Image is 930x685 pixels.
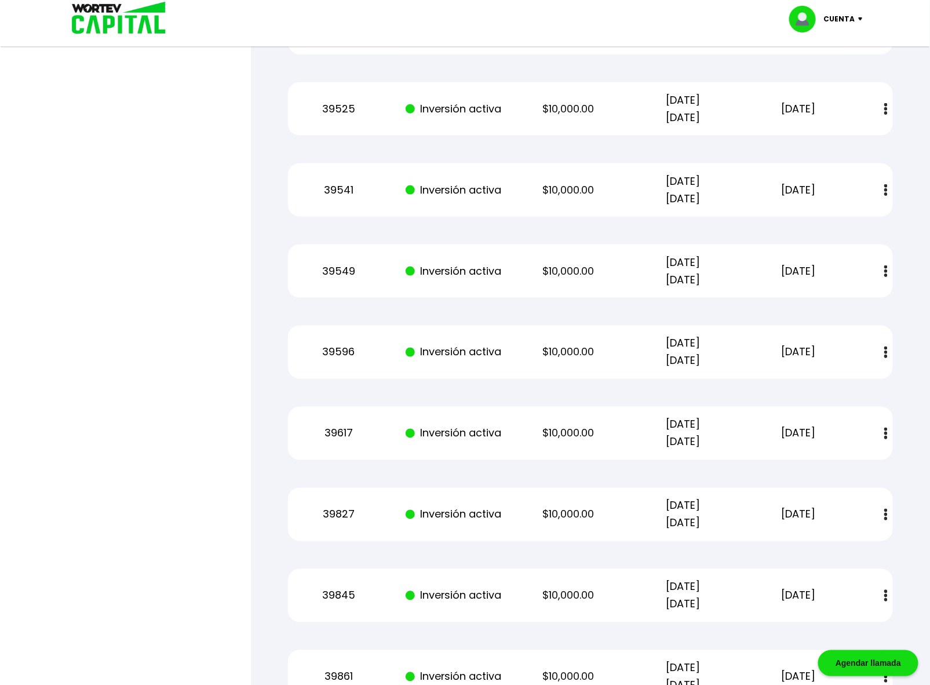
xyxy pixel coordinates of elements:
p: 39549 [290,263,387,280]
p: $10,000.00 [520,263,617,280]
p: [DATE] [DATE] [635,173,732,207]
p: [DATE] [DATE] [635,92,732,126]
p: $10,000.00 [520,587,617,604]
p: [DATE] [750,587,847,604]
p: [DATE] [DATE] [635,416,732,451]
p: 39541 [290,181,387,199]
p: [DATE] [750,344,847,361]
p: 39525 [290,100,387,118]
p: $10,000.00 [520,181,617,199]
p: [DATE] [DATE] [635,335,732,370]
p: [DATE] [750,425,847,442]
p: [DATE] [750,181,847,199]
p: [DATE] [DATE] [635,254,732,289]
p: 39845 [290,587,387,604]
p: [DATE] [DATE] [635,497,732,532]
p: Inversión activa [405,263,502,280]
p: Inversión activa [405,506,502,523]
p: 39596 [290,344,387,361]
p: [DATE] [DATE] [635,578,732,613]
img: profile-image [789,6,824,32]
p: Inversión activa [405,181,502,199]
img: icon-down [855,17,871,21]
p: [DATE] [750,263,847,280]
p: $10,000.00 [520,344,617,361]
p: Inversión activa [405,425,502,442]
p: $10,000.00 [520,425,617,442]
p: Inversión activa [405,344,502,361]
p: $10,000.00 [520,100,617,118]
p: Cuenta [824,10,855,28]
p: Inversión activa [405,587,502,604]
div: Agendar llamada [818,650,918,676]
p: 39827 [290,506,387,523]
p: $10,000.00 [520,506,617,523]
p: [DATE] [750,100,847,118]
p: 39617 [290,425,387,442]
p: [DATE] [750,506,847,523]
p: Inversión activa [405,100,502,118]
